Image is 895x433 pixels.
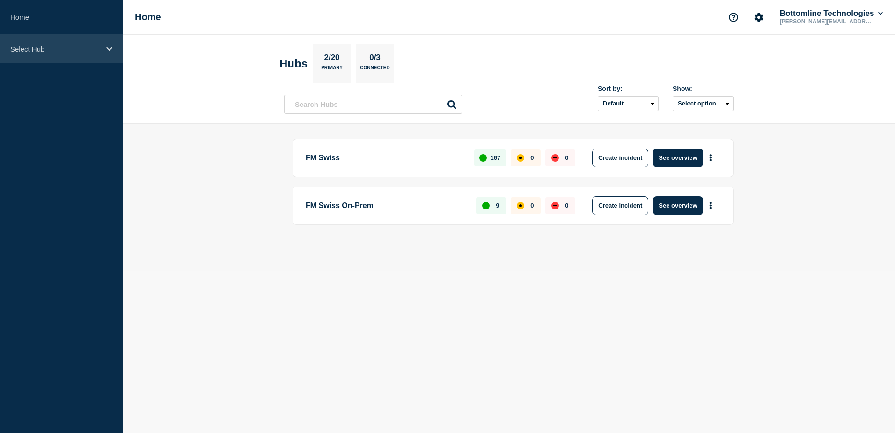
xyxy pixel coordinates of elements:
p: 0/3 [366,53,384,65]
div: up [482,202,490,209]
p: 167 [491,154,501,161]
div: down [551,154,559,162]
button: More actions [704,149,717,166]
p: 0 [530,202,534,209]
button: Account settings [749,7,769,27]
input: Search Hubs [284,95,462,114]
div: affected [517,154,524,162]
div: Sort by: [598,85,659,92]
p: 9 [496,202,499,209]
button: See overview [653,196,703,215]
h1: Home [135,12,161,22]
div: Show: [673,85,734,92]
button: Support [724,7,743,27]
p: FM Swiss On-Prem [306,196,465,215]
p: 0 [565,154,568,161]
p: Select Hub [10,45,100,53]
p: 2/20 [321,53,343,65]
button: More actions [704,197,717,214]
button: Select option [673,96,734,111]
button: Create incident [592,149,648,167]
button: Bottomline Technologies [778,9,885,18]
div: affected [517,202,524,209]
h2: Hubs [279,57,308,70]
p: 0 [530,154,534,161]
p: FM Swiss [306,149,463,167]
p: 0 [565,202,568,209]
div: up [479,154,487,162]
p: Primary [321,65,343,75]
button: See overview [653,149,703,167]
p: Connected [360,65,389,75]
select: Sort by [598,96,659,111]
p: [PERSON_NAME][EMAIL_ADDRESS][DOMAIN_NAME] [778,18,875,25]
div: down [551,202,559,209]
button: Create incident [592,196,648,215]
